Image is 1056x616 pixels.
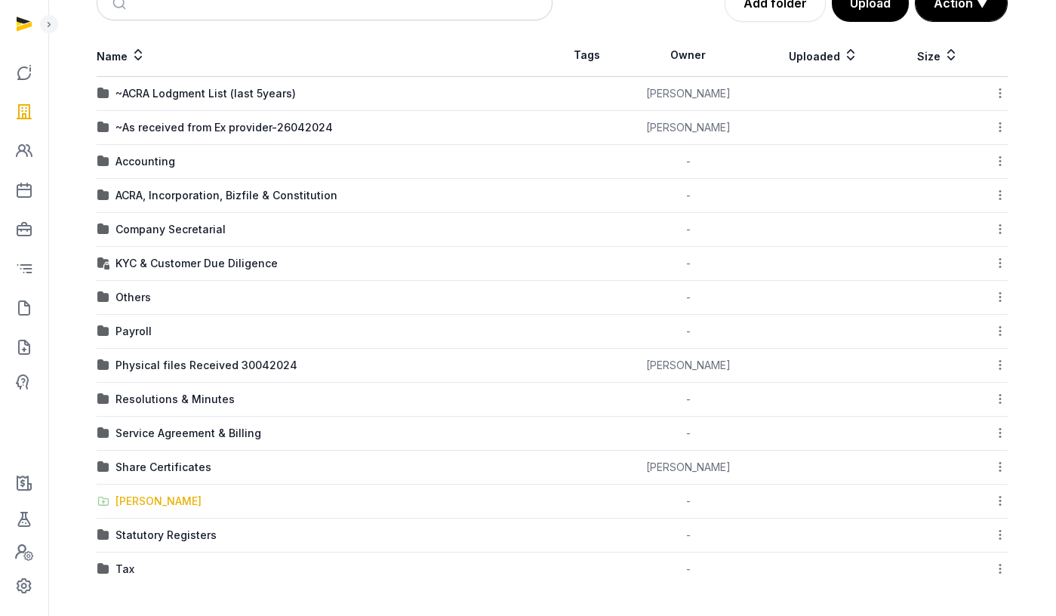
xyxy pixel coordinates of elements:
img: folder.svg [97,393,109,405]
img: folder.svg [97,529,109,541]
td: - [621,519,755,553]
td: [PERSON_NAME] [621,451,755,485]
div: ~ACRA Lodgment List (last 5years) [115,86,296,101]
img: folder.svg [97,461,109,473]
div: Share Certificates [115,460,211,475]
img: folder.svg [97,223,109,236]
td: - [621,213,755,247]
img: folder.svg [97,88,109,100]
td: [PERSON_NAME] [621,77,755,111]
td: [PERSON_NAME] [621,111,755,145]
div: [PERSON_NAME] [115,494,202,509]
td: - [621,553,755,587]
div: Payroll [115,324,152,339]
th: Name [97,34,553,77]
th: Owner [621,34,755,77]
th: Tags [553,34,622,77]
div: Physical files Received 30042024 [115,358,297,373]
div: ~As received from Ex provider-26042024 [115,120,333,135]
td: - [621,145,755,179]
td: - [621,179,755,213]
div: Accounting [115,154,175,169]
td: - [621,315,755,349]
img: folder-locked-icon.svg [97,257,109,269]
img: folder.svg [97,563,109,575]
td: - [621,247,755,281]
td: - [621,281,755,315]
div: Service Agreement & Billing [115,426,261,441]
td: [PERSON_NAME] [621,349,755,383]
th: Uploaded [756,34,891,77]
img: folder.svg [97,122,109,134]
td: - [621,383,755,417]
div: Company Secretarial [115,222,226,237]
div: ACRA, Incorporation, Bizfile & Constitution [115,188,337,203]
div: Statutory Registers [115,528,217,543]
td: - [621,417,755,451]
img: folder.svg [97,156,109,168]
td: - [621,485,755,519]
img: folder.svg [97,291,109,303]
div: Tax [115,562,134,577]
img: folder.svg [97,325,109,337]
img: folder.svg [97,359,109,371]
div: KYC & Customer Due Diligence [115,256,278,271]
img: folder.svg [97,189,109,202]
div: Resolutions & Minutes [115,392,235,407]
div: Others [115,290,151,305]
img: folder.svg [97,427,109,439]
th: Size [891,34,984,77]
img: folder-upload.svg [97,495,109,507]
